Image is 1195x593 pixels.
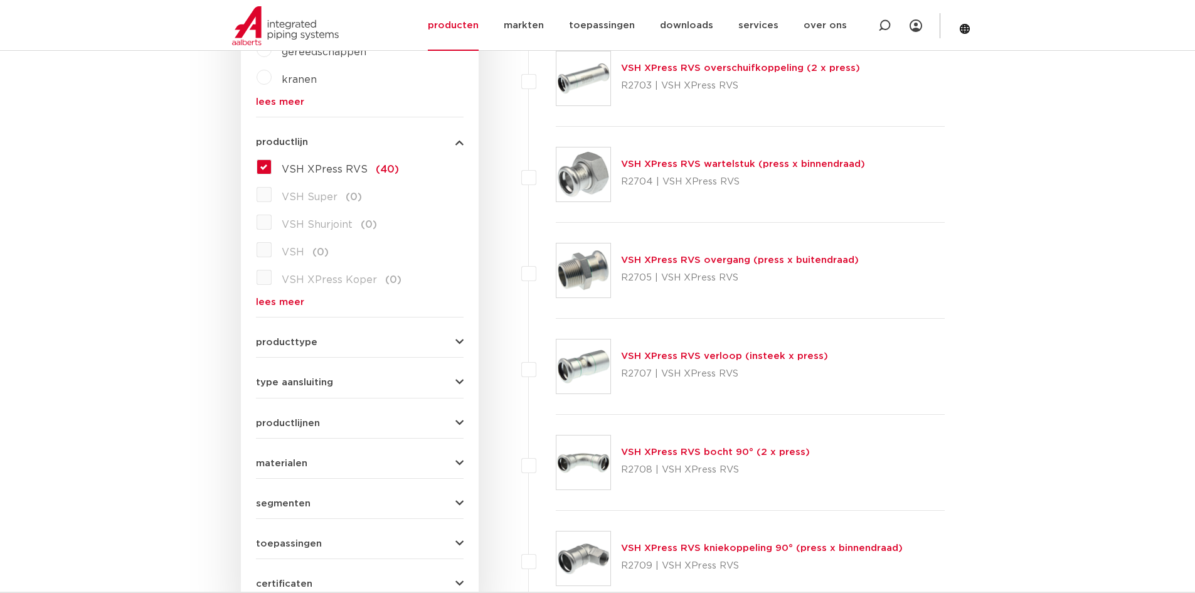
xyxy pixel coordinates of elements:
span: VSH Super [282,192,337,202]
img: Thumbnail for VSH XPress RVS overschuifkoppeling (2 x press) [556,51,610,105]
span: productlijn [256,137,308,147]
span: certificaten [256,579,312,589]
span: VSH XPress RVS [282,164,368,174]
a: VSH XPress RVS verloop (insteek x press) [621,351,828,361]
span: (40) [376,164,399,174]
a: VSH XPress RVS bocht 90° (2 x press) [621,447,810,457]
img: Thumbnail for VSH XPress RVS wartelstuk (press x binnendraad) [556,147,610,201]
button: certificaten [256,579,464,589]
span: producttype [256,338,317,347]
p: R2707 | VSH XPress RVS [621,364,828,384]
a: kranen [282,75,317,85]
p: R2703 | VSH XPress RVS [621,76,860,96]
a: VSH XPress RVS wartelstuk (press x binnendraad) [621,159,865,169]
button: segmenten [256,499,464,508]
span: type aansluiting [256,378,333,387]
span: toepassingen [256,539,322,548]
span: (0) [361,220,377,230]
a: lees meer [256,97,464,107]
span: VSH XPress Koper [282,275,377,285]
button: productlijnen [256,419,464,428]
button: productlijn [256,137,464,147]
img: Thumbnail for VSH XPress RVS verloop (insteek x press) [556,339,610,393]
a: VSH XPress RVS kniekoppeling 90° (press x binnendraad) [621,543,903,553]
span: productlijnen [256,419,320,428]
p: R2705 | VSH XPress RVS [621,268,859,288]
span: segmenten [256,499,311,508]
span: VSH [282,247,304,257]
a: VSH XPress RVS overgang (press x buitendraad) [621,255,859,265]
p: R2704 | VSH XPress RVS [621,172,865,192]
p: R2709 | VSH XPress RVS [621,556,903,576]
p: R2708 | VSH XPress RVS [621,460,810,480]
a: gereedschappen [282,47,366,57]
span: VSH Shurjoint [282,220,353,230]
button: producttype [256,338,464,347]
span: (0) [312,247,329,257]
img: Thumbnail for VSH XPress RVS bocht 90° (2 x press) [556,435,610,489]
button: toepassingen [256,539,464,548]
button: type aansluiting [256,378,464,387]
img: Thumbnail for VSH XPress RVS overgang (press x buitendraad) [556,243,610,297]
span: (0) [385,275,401,285]
a: lees meer [256,297,464,307]
span: materialen [256,459,307,468]
button: materialen [256,459,464,468]
img: Thumbnail for VSH XPress RVS kniekoppeling 90° (press x binnendraad) [556,532,610,585]
span: (0) [346,192,362,202]
a: VSH XPress RVS overschuifkoppeling (2 x press) [621,63,860,73]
